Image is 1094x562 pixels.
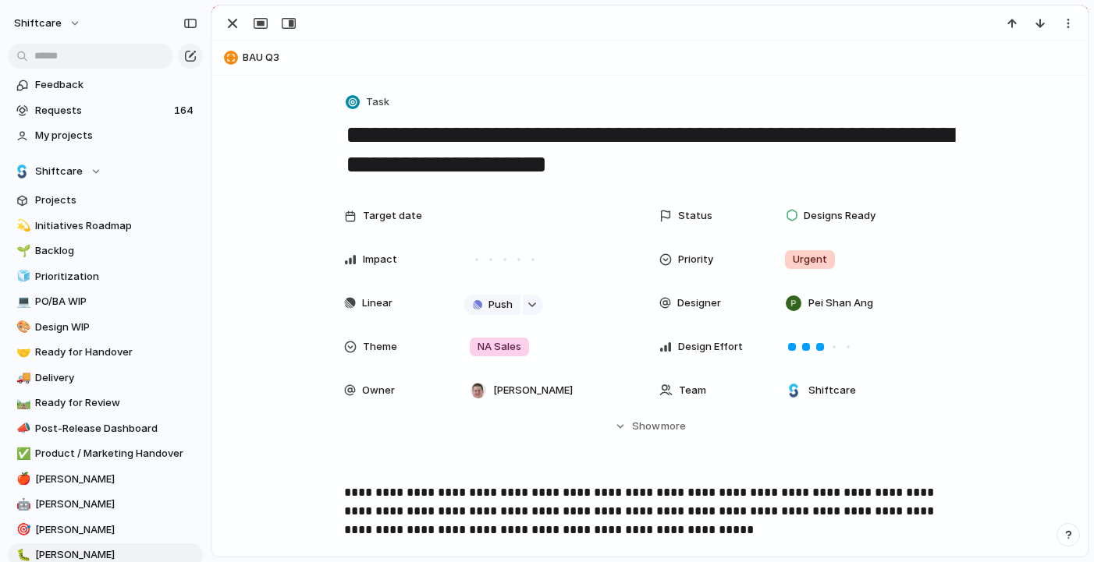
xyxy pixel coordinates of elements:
[35,395,197,411] span: Ready for Review
[8,160,203,183] button: Shiftcare
[488,297,513,313] span: Push
[14,243,30,259] button: 🌱
[16,470,27,488] div: 🍎
[793,252,827,267] span: Urgent
[8,316,203,339] a: 🎨Design WIP
[14,472,30,487] button: 🍎
[16,394,27,412] div: 🛤️
[16,496,27,514] div: 🤖
[679,383,706,398] span: Team
[8,73,203,97] a: Feedback
[8,493,203,516] a: 🤖[PERSON_NAME]
[16,521,27,539] div: 🎯
[363,208,422,224] span: Target date
[363,339,397,355] span: Theme
[7,11,89,36] button: shiftcare
[16,369,27,387] div: 🚚
[35,370,197,386] span: Delivery
[16,344,27,362] div: 🤝
[14,345,30,360] button: 🤝
[16,293,27,311] div: 💻
[8,265,203,288] a: 🧊Prioritization
[464,295,520,315] button: Push
[14,218,30,234] button: 💫
[16,419,27,437] div: 📣
[678,339,743,355] span: Design Effort
[8,391,203,415] a: 🛤️Ready for Review
[14,269,30,285] button: 🧊
[14,16,62,31] span: shiftcare
[16,217,27,235] div: 💫
[808,295,873,311] span: Pei Shan Ang
[344,412,956,440] button: Showmore
[16,267,27,285] div: 🧊
[14,370,30,386] button: 🚚
[8,442,203,465] a: ✅Product / Marketing Handover
[35,218,197,234] span: Initiatives Roadmap
[243,50,1081,65] span: BAU Q3
[632,419,660,434] span: Show
[366,94,389,110] span: Task
[678,252,713,267] span: Priority
[35,294,197,309] span: PO/BA WIP
[8,366,203,390] a: 🚚Delivery
[35,522,197,538] span: [PERSON_NAME]
[808,383,856,398] span: Shiftcare
[14,421,30,437] button: 📣
[14,294,30,309] button: 💻
[8,518,203,542] a: 🎯[PERSON_NAME]
[343,91,394,114] button: Task
[362,383,395,398] span: Owner
[493,383,573,398] span: [PERSON_NAME]
[35,269,197,285] span: Prioritization
[8,468,203,491] a: 🍎[PERSON_NAME]
[219,45,1081,70] button: BAU Q3
[16,445,27,463] div: ✅
[8,124,203,147] a: My projects
[14,446,30,461] button: ✅
[35,103,169,118] span: Requests
[478,339,521,355] span: NA Sales
[35,128,197,143] span: My projects
[35,164,83,179] span: Shiftcare
[8,417,203,440] a: 📣Post-Release Dashboard
[14,320,30,335] button: 🎨
[14,395,30,411] button: 🛤️
[16,318,27,336] div: 🎨
[8,341,203,364] a: 🤝Ready for Handover
[14,497,30,512] button: 🤖
[8,214,203,238] a: 💫Initiatives Roadmap
[661,419,686,434] span: more
[35,243,197,259] span: Backlog
[14,522,30,538] button: 🎯
[16,242,27,260] div: 🌱
[677,295,721,311] span: Designer
[35,320,197,335] span: Design WIP
[362,295,392,311] span: Linear
[8,189,203,212] a: Projects
[35,472,197,487] span: [PERSON_NAME]
[174,103,197,118] span: 164
[678,208,712,224] span: Status
[35,446,197,461] span: Product / Marketing Handover
[8,239,203,263] a: 🌱Backlog
[363,252,397,267] span: Impact
[8,99,203,122] a: Requests164
[35,497,197,512] span: [PERSON_NAME]
[35,77,197,93] span: Feedback
[35,193,197,208] span: Projects
[8,290,203,313] a: 💻PO/BA WIP
[35,345,197,360] span: Ready for Handover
